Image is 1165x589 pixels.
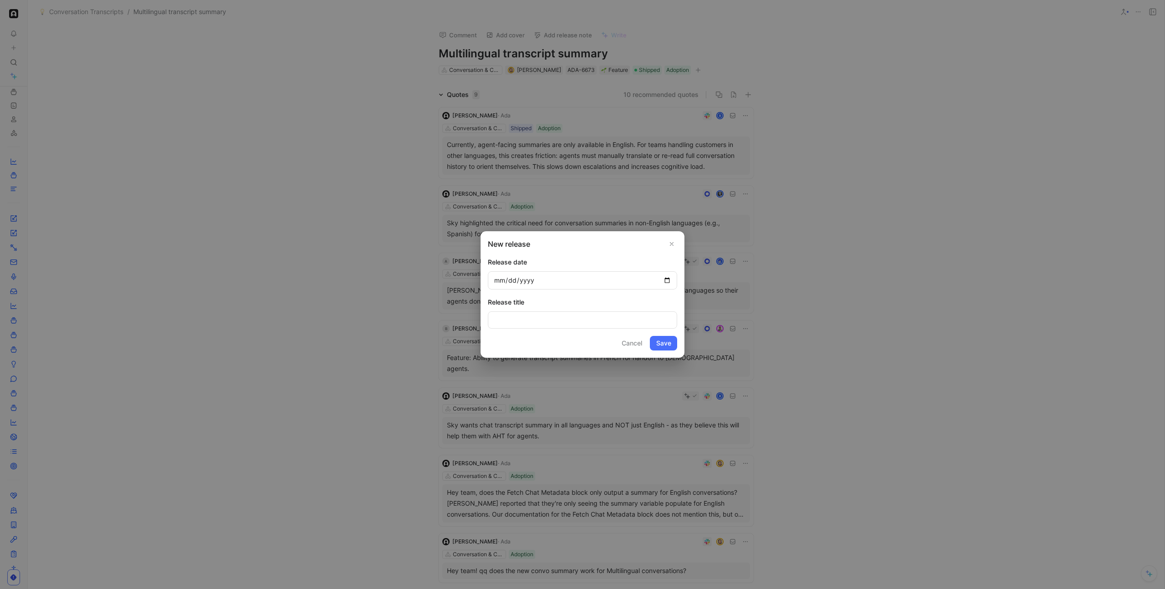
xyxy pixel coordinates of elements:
button: Close [666,239,677,249]
div: Release date [488,257,677,268]
div: Release title [488,297,677,308]
button: Save [650,336,677,350]
button: Cancel [618,336,646,350]
h2: New release [488,239,677,249]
